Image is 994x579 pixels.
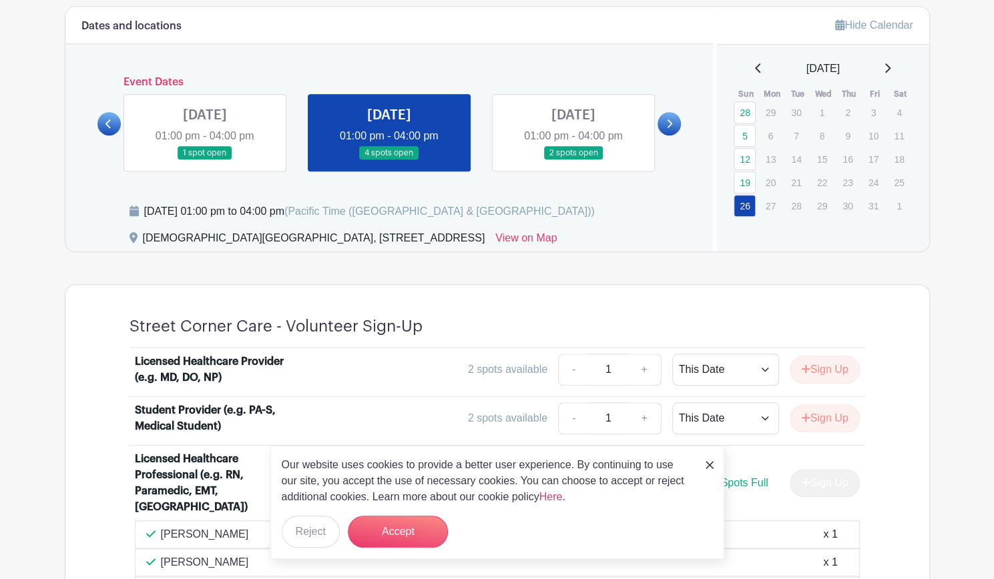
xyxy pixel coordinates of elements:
p: 1 [811,102,833,123]
p: 18 [888,149,910,169]
p: 7 [785,125,807,146]
p: 30 [836,195,858,216]
p: 24 [862,172,885,193]
p: 8 [811,125,833,146]
p: 21 [785,172,807,193]
a: Hide Calendar [835,19,913,31]
button: Sign Up [790,356,860,384]
div: Licensed Healthcare Professional (e.g. RN, Paramedic, EMT, [GEOGRAPHIC_DATA]) [135,451,300,515]
th: Wed [810,87,836,101]
span: (Pacific Time ([GEOGRAPHIC_DATA] & [GEOGRAPHIC_DATA])) [284,205,595,217]
button: Accept [348,516,448,548]
h6: Dates and locations [81,20,182,33]
h4: Street Corner Care - Volunteer Sign-Up [130,317,423,336]
a: 19 [734,171,756,193]
p: 23 [836,172,858,193]
a: 5 [734,125,756,147]
p: 9 [836,125,858,146]
span: [DATE] [806,61,840,77]
p: 16 [836,149,858,169]
div: [DEMOGRAPHIC_DATA][GEOGRAPHIC_DATA], [STREET_ADDRESS] [143,230,485,251]
p: 13 [760,149,782,169]
p: 30 [785,102,807,123]
a: + [628,402,661,434]
p: 15 [811,149,833,169]
p: 25 [888,172,910,193]
th: Fri [862,87,888,101]
th: Sat [887,87,913,101]
p: 31 [862,195,885,216]
button: Reject [282,516,340,548]
div: x 1 [823,554,837,570]
a: 12 [734,148,756,170]
button: Sign Up [790,404,860,432]
a: Here [539,491,563,502]
div: Licensed Healthcare Provider (e.g. MD, DO, NP) [135,354,300,386]
div: Student Provider (e.g. PA-S, Medical Student) [135,402,300,434]
p: 2 [836,102,858,123]
th: Sun [733,87,759,101]
div: 2 spots available [468,362,547,378]
p: 11 [888,125,910,146]
p: 14 [785,149,807,169]
p: 17 [862,149,885,169]
h6: Event Dates [121,76,658,89]
div: 2 spots available [468,410,547,426]
p: Our website uses cookies to provide a better user experience. By continuing to use our site, you ... [282,457,692,505]
p: 22 [811,172,833,193]
th: Thu [836,87,862,101]
p: 20 [760,172,782,193]
p: 28 [785,195,807,216]
a: 26 [734,195,756,217]
div: x 1 [823,526,837,542]
span: Spots Full [720,477,768,488]
a: 28 [734,101,756,123]
th: Mon [759,87,785,101]
p: 3 [862,102,885,123]
a: View on Map [495,230,557,251]
th: Tue [784,87,810,101]
p: 6 [760,125,782,146]
p: 27 [760,195,782,216]
a: - [558,354,589,386]
p: 1 [888,195,910,216]
a: + [628,354,661,386]
p: [PERSON_NAME] [161,554,249,570]
p: 29 [811,195,833,216]
div: [DATE] 01:00 pm to 04:00 pm [144,203,595,219]
p: 10 [862,125,885,146]
p: 4 [888,102,910,123]
img: close_button-5f87c8562297e5c2d7936805f587ecaba9071eb48480494691a3f1689db116b3.svg [706,461,714,469]
p: [PERSON_NAME] [161,526,249,542]
a: - [558,402,589,434]
p: 29 [760,102,782,123]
